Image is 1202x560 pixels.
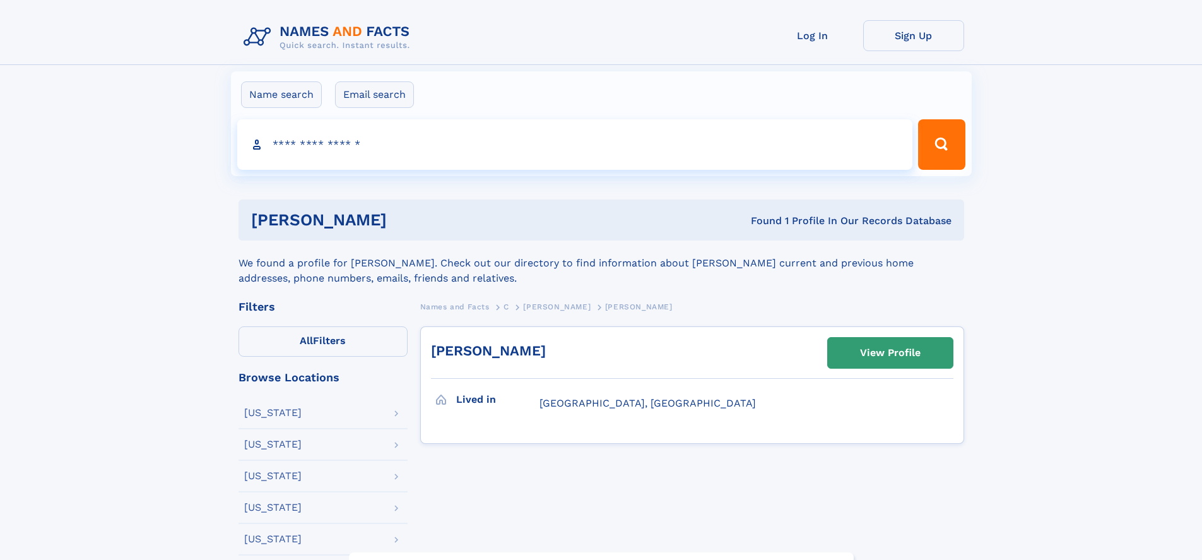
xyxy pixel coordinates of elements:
[539,397,756,409] span: [GEOGRAPHIC_DATA], [GEOGRAPHIC_DATA]
[569,214,952,228] div: Found 1 Profile In Our Records Database
[300,335,313,347] span: All
[523,302,591,311] span: [PERSON_NAME]
[244,503,302,513] div: [US_STATE]
[251,212,569,228] h1: [PERSON_NAME]
[239,20,420,54] img: Logo Names and Facts
[237,119,913,170] input: search input
[244,534,302,544] div: [US_STATE]
[431,343,546,359] a: [PERSON_NAME]
[244,439,302,450] div: [US_STATE]
[420,299,490,314] a: Names and Facts
[523,299,591,314] a: [PERSON_NAME]
[239,372,408,383] div: Browse Locations
[504,302,509,311] span: C
[244,471,302,481] div: [US_STATE]
[605,302,673,311] span: [PERSON_NAME]
[860,338,921,367] div: View Profile
[456,389,539,410] h3: Lived in
[239,326,408,357] label: Filters
[335,81,414,108] label: Email search
[239,301,408,313] div: Filters
[241,81,322,108] label: Name search
[918,119,965,170] button: Search Button
[504,299,509,314] a: C
[239,241,964,286] div: We found a profile for [PERSON_NAME]. Check out our directory to find information about [PERSON_N...
[863,20,964,51] a: Sign Up
[762,20,863,51] a: Log In
[828,338,953,368] a: View Profile
[244,408,302,418] div: [US_STATE]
